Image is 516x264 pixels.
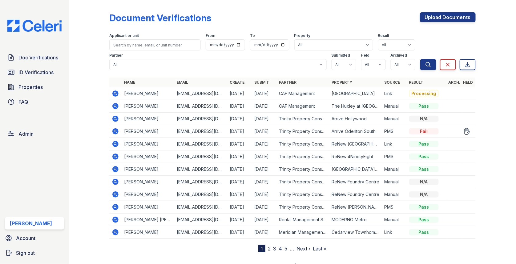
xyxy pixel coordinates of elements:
[329,125,382,138] td: Arrive Odenton South
[227,100,252,113] td: [DATE]
[122,226,174,239] td: [PERSON_NAME]
[276,163,329,176] td: Trinity Property Consultants
[227,176,252,188] td: [DATE]
[5,128,64,140] a: Admin
[5,66,64,78] a: ID Verifications
[122,87,174,100] td: [PERSON_NAME]
[329,138,382,150] td: ReNew [GEOGRAPHIC_DATA]
[276,150,329,163] td: Trinity Property Consultants
[409,166,439,172] div: Pass
[378,33,389,38] label: Result
[284,246,287,252] a: 5
[329,201,382,214] td: ReNew [PERSON_NAME]
[420,12,476,22] a: Upload Documents
[16,234,35,242] span: Account
[258,245,265,252] div: 1
[18,83,43,91] span: Properties
[332,80,352,85] a: Property
[252,100,276,113] td: [DATE]
[177,80,188,85] a: Email
[276,113,329,125] td: Trinity Property Consultants
[252,176,276,188] td: [DATE]
[329,226,382,239] td: Cedarview Townhomes
[409,217,439,223] div: Pass
[18,54,58,61] span: Doc Verifications
[252,226,276,239] td: [DATE]
[382,113,407,125] td: Manual
[276,226,329,239] td: Meridian Management Group
[122,100,174,113] td: [PERSON_NAME]
[409,80,424,85] a: Result
[122,163,174,176] td: [PERSON_NAME]
[329,150,382,163] td: ReNew 4NinetyEight
[290,245,294,252] span: …
[276,214,329,226] td: Rental Management Services
[276,201,329,214] td: Trinity Property Consultants
[382,163,407,176] td: Manual
[385,80,400,85] a: Source
[122,188,174,201] td: [PERSON_NAME]
[409,103,439,109] div: Pass
[122,150,174,163] td: [PERSON_NAME]
[276,188,329,201] td: Trinity Property Consultants
[409,128,439,134] div: Fail
[382,87,407,100] td: Link
[409,116,439,122] div: N/A
[449,80,461,85] a: Arch.
[2,247,67,259] a: Sign out
[276,125,329,138] td: Trinity Property Consultants
[5,96,64,108] a: FAQ
[109,33,139,38] label: Applicant or unit
[18,98,28,106] span: FAQ
[409,154,439,160] div: Pass
[175,150,227,163] td: [EMAIL_ADDRESS][DOMAIN_NAME]
[109,53,123,58] label: Partner
[329,163,382,176] td: [GEOGRAPHIC_DATA] Apartment Collection
[463,80,473,85] a: Held
[122,113,174,125] td: [PERSON_NAME]
[329,214,382,226] td: MODERNO Metro
[175,226,227,239] td: [EMAIL_ADDRESS][DOMAIN_NAME]
[332,53,350,58] label: Submitted
[268,246,271,252] a: 2
[109,39,201,50] input: Search by name, email, or unit number
[227,138,252,150] td: [DATE]
[124,80,135,85] a: Name
[230,80,244,85] a: Create
[227,113,252,125] td: [DATE]
[10,220,52,227] div: [PERSON_NAME]
[175,176,227,188] td: [EMAIL_ADDRESS][DOMAIN_NAME]
[5,81,64,93] a: Properties
[329,100,382,113] td: The Huxley at [GEOGRAPHIC_DATA]
[250,33,255,38] label: To
[276,100,329,113] td: CAF Management
[5,51,64,64] a: Doc Verifications
[175,100,227,113] td: [EMAIL_ADDRESS][DOMAIN_NAME]
[175,138,227,150] td: [EMAIL_ADDRESS][DOMAIN_NAME]
[227,201,252,214] td: [DATE]
[122,138,174,150] td: [PERSON_NAME]
[409,204,439,210] div: Pass
[273,246,276,252] a: 3
[227,150,252,163] td: [DATE]
[296,246,310,252] a: Next ›
[175,113,227,125] td: [EMAIL_ADDRESS][DOMAIN_NAME]
[409,141,439,147] div: Pass
[409,90,439,97] div: Processing
[227,87,252,100] td: [DATE]
[109,12,211,23] div: Document Verifications
[175,214,227,226] td: [EMAIL_ADDRESS][DOMAIN_NAME]
[382,226,407,239] td: Link
[254,80,269,85] a: Submit
[252,150,276,163] td: [DATE]
[409,179,439,185] div: N/A
[382,125,407,138] td: PMS
[227,188,252,201] td: [DATE]
[329,87,382,100] td: [GEOGRAPHIC_DATA]
[18,130,34,138] span: Admin
[329,188,382,201] td: ReNew Foundry Centre
[329,113,382,125] td: Arrive Hollywood
[276,176,329,188] td: Trinity Property Consultants
[122,201,174,214] td: [PERSON_NAME]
